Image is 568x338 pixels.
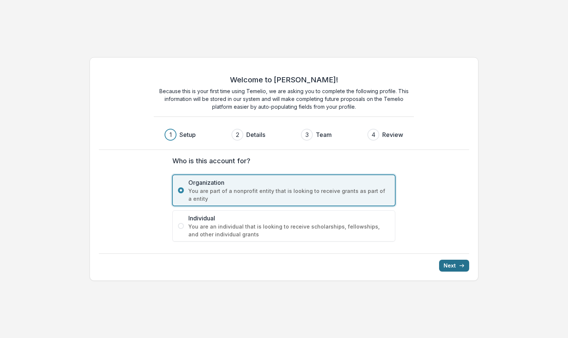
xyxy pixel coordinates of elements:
[154,87,414,111] p: Because this is your first time using Temelio, we are asking you to complete the following profil...
[236,130,239,139] div: 2
[165,129,403,141] div: Progress
[179,130,196,139] h3: Setup
[439,260,469,272] button: Next
[305,130,309,139] div: 3
[172,156,391,166] label: Who is this account for?
[188,223,390,238] span: You are an individual that is looking to receive scholarships, fellowships, and other individual ...
[371,130,376,139] div: 4
[188,214,390,223] span: Individual
[188,178,390,187] span: Organization
[246,130,265,139] h3: Details
[230,75,338,84] h2: Welcome to [PERSON_NAME]!
[169,130,172,139] div: 1
[188,187,390,203] span: You are part of a nonprofit entity that is looking to receive grants as part of a entity
[316,130,332,139] h3: Team
[382,130,403,139] h3: Review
